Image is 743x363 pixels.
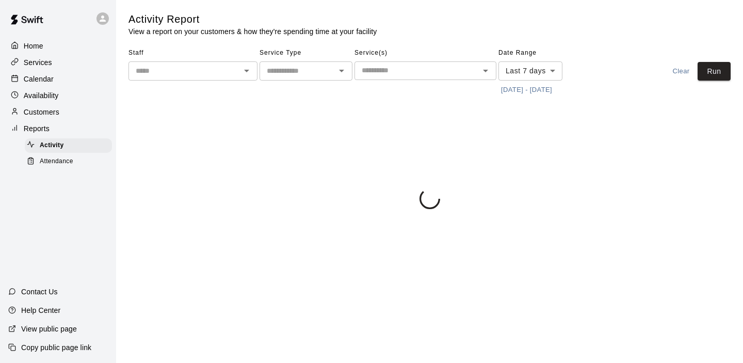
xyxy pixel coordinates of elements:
[24,74,54,84] p: Calendar
[21,305,60,315] p: Help Center
[478,64,493,78] button: Open
[25,154,112,169] div: Attendance
[8,71,108,87] a: Calendar
[8,88,108,103] a: Availability
[24,41,43,51] p: Home
[24,107,59,117] p: Customers
[40,140,64,151] span: Activity
[25,138,112,153] div: Activity
[21,342,91,353] p: Copy public page link
[128,45,257,61] span: Staff
[24,57,52,68] p: Services
[21,287,58,297] p: Contact Us
[698,62,731,81] button: Run
[8,55,108,70] a: Services
[128,12,377,26] h5: Activity Report
[24,90,59,101] p: Availability
[260,45,352,61] span: Service Type
[25,137,116,153] a: Activity
[21,324,77,334] p: View public page
[239,64,254,78] button: Open
[128,26,377,37] p: View a report on your customers & how they're spending time at your facility
[498,82,555,98] button: [DATE] - [DATE]
[8,121,108,136] a: Reports
[498,45,589,61] span: Date Range
[334,64,349,78] button: Open
[25,153,116,169] a: Attendance
[24,123,50,134] p: Reports
[354,45,496,61] span: Service(s)
[498,61,562,81] div: Last 7 days
[8,104,108,120] a: Customers
[40,156,73,167] span: Attendance
[665,62,698,81] button: Clear
[8,38,108,54] a: Home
